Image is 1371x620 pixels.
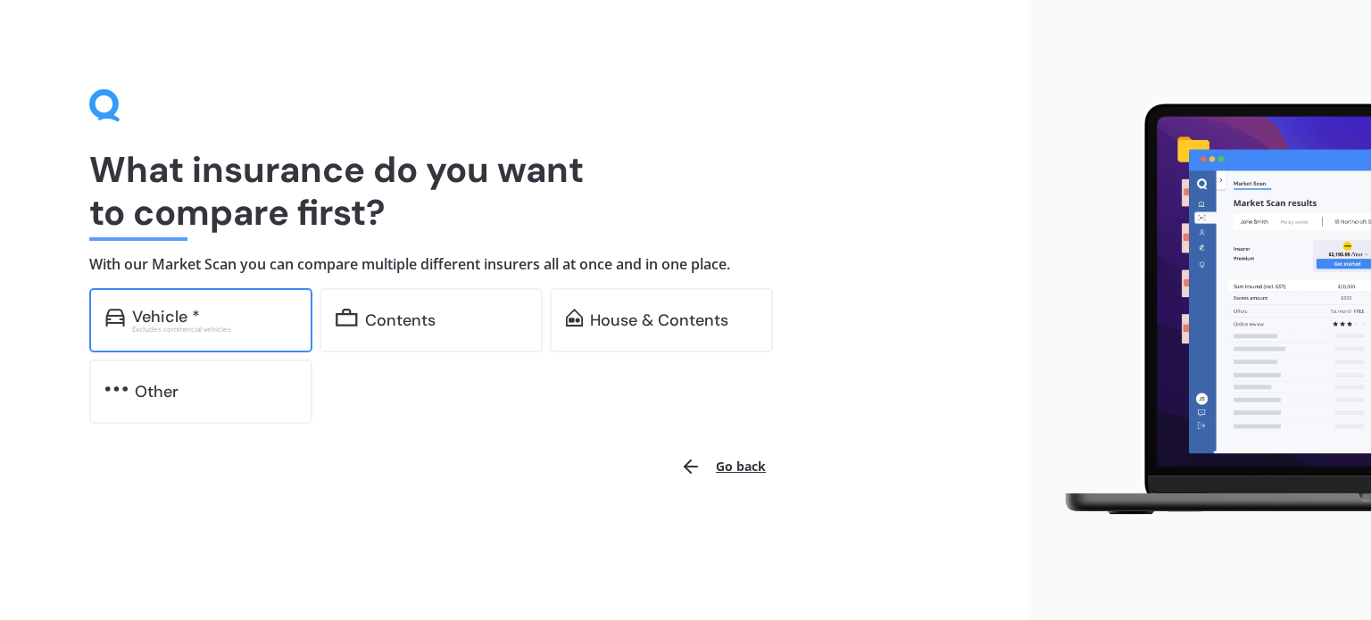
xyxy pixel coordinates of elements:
img: other.81dba5aafe580aa69f38.svg [105,380,128,398]
h1: What insurance do you want to compare first? [89,148,939,234]
div: House & Contents [590,311,728,329]
img: car.f15378c7a67c060ca3f3.svg [105,309,125,327]
div: Contents [365,311,436,329]
h4: With our Market Scan you can compare multiple different insurers all at once and in one place. [89,255,939,274]
img: content.01f40a52572271636b6f.svg [336,309,358,327]
div: Excludes commercial vehicles [132,326,296,333]
div: Other [135,383,179,401]
img: laptop.webp [1043,95,1371,525]
div: Vehicle * [132,308,200,326]
button: Go back [669,445,777,488]
img: home-and-contents.b802091223b8502ef2dd.svg [566,309,583,327]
